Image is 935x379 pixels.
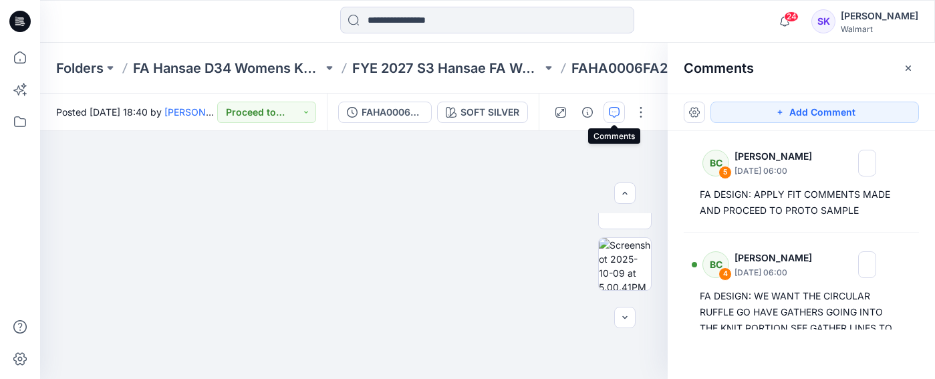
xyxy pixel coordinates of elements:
img: Screenshot 2025-10-09 at 5.00.41PM [599,238,651,290]
a: FYE 2027 S3 Hansae FA Womens [352,59,542,78]
button: Details [577,102,598,123]
button: Add Comment [710,102,919,123]
div: SK [811,9,835,33]
span: Posted [DATE] 18:40 by [56,105,217,119]
div: BC [702,150,729,176]
div: 4 [718,267,732,281]
a: [PERSON_NAME] [164,106,241,118]
button: SOFT SILVER [437,102,528,123]
p: [DATE] 06:00 [734,266,821,279]
div: 5 [718,166,732,179]
p: [PERSON_NAME] [734,250,821,266]
p: [PERSON_NAME] [734,148,821,164]
div: FA DESIGN: APPLY FIT COMMENTS MADE AND PROCEED TO PROTO SAMPLE [700,186,903,219]
div: BC [702,251,729,278]
p: FAHA0006FA26_LS RUFFLE MIXY DRESS [571,59,761,78]
h2: Comments [684,60,754,76]
div: FA DESIGN: WE WANT THE CIRCULAR RUFFLE GO HAVE GATHERS GOING INTO THE KNIT PORTION SEE GATHER LIN... [700,288,903,352]
p: [DATE] 06:00 [734,164,821,178]
a: FA Hansae D34 Womens Knits [133,59,323,78]
button: FAHA0006FA26_LS RUFFLE MIXY DRESS [338,102,432,123]
span: 24 [784,11,799,22]
div: [PERSON_NAME] [841,8,918,24]
div: SOFT SILVER [460,105,519,120]
div: FAHA0006FA26_LS RUFFLE MIXY DRESS [362,105,423,120]
a: Folders [56,59,104,78]
div: Walmart [841,24,918,34]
